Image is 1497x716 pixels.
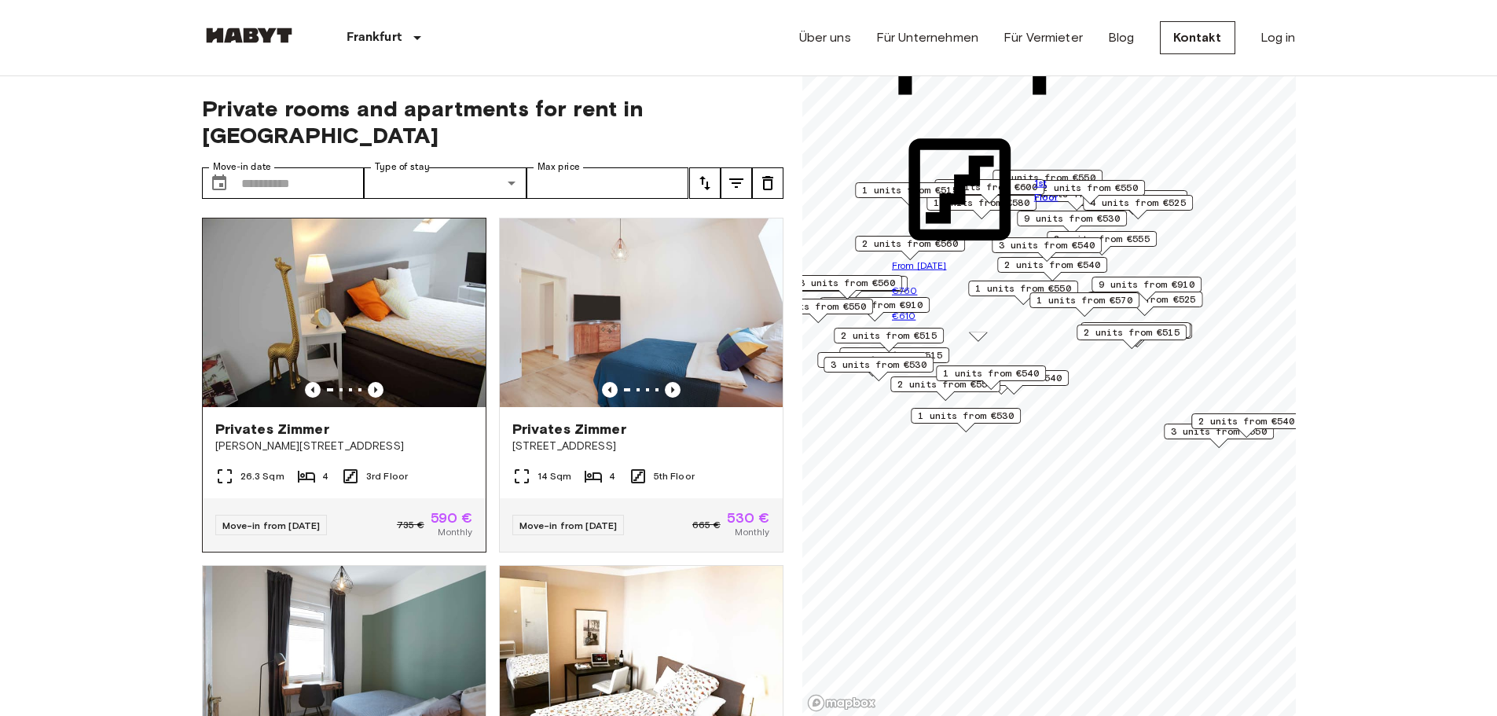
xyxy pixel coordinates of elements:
[936,365,1046,390] div: Map marker
[368,382,383,398] button: Previous image
[721,167,752,199] button: tune
[215,439,473,454] span: [PERSON_NAME][STREET_ADDRESS]
[512,420,626,439] span: Privates Zimmer
[855,182,965,207] div: Map marker
[824,357,934,381] div: Map marker
[1164,424,1274,448] div: Map marker
[499,218,783,553] a: Marketing picture of unit DE-04-029-002-04HFPrevious imagePrevious imagePrivates Zimmer[STREET_AD...
[891,259,946,271] span: From [DATE]
[841,329,937,343] span: 2 units from €515
[727,511,770,525] span: 530 €
[1160,21,1235,54] a: Kontakt
[824,353,920,367] span: 3 units from €525
[202,218,486,553] a: Marketing picture of unit DE-04-007-001-04HFPrevious imagePrevious imagePrivates Zimmer[PERSON_NA...
[959,370,1069,395] div: Map marker
[770,299,866,314] span: 1 units from €550
[999,238,1095,252] span: 3 units from €540
[943,366,1039,380] span: 1 units from €540
[735,525,769,539] span: Monthly
[654,469,695,483] span: 5th Floor
[807,694,876,712] a: Mapbox logo
[1092,277,1202,301] div: Map marker
[1047,231,1157,255] div: Map marker
[1024,211,1120,226] span: 9 units from €530
[203,218,486,407] img: Marketing picture of unit DE-04-007-001-04HF
[1088,323,1183,337] span: 2 units from €510
[213,160,271,174] label: Move-in date
[1004,258,1100,272] span: 2 units from €540
[876,28,978,47] a: Für Unternehmen
[966,371,1062,385] span: 1 units from €540
[997,257,1107,281] div: Map marker
[1000,171,1095,185] span: 2 units from €550
[1077,190,1187,215] div: Map marker
[855,236,965,260] div: Map marker
[1084,191,1180,205] span: 2 units from €550
[692,518,721,532] span: 665 €
[431,511,473,525] span: 590 €
[240,469,284,483] span: 26.3 Sqm
[1099,277,1194,292] span: 9 units from €910
[1017,211,1127,235] div: Map marker
[1037,293,1132,307] span: 1 units from €570
[862,183,958,197] span: 1 units from €515
[519,520,618,531] span: Move-in from [DATE]
[500,218,783,407] img: Marketing picture of unit DE-04-029-002-04HF
[1090,196,1186,210] span: 4 units from €525
[665,382,681,398] button: Previous image
[397,518,424,532] span: 735 €
[1033,176,1065,204] span: 1st Floor
[375,160,430,174] label: Type of stay
[1198,414,1294,428] span: 2 units from €540
[1087,292,1202,316] div: Map marker
[1108,28,1135,47] a: Blog
[322,469,328,483] span: 4
[975,281,1071,296] span: 1 units from €550
[689,167,721,199] button: tune
[792,275,902,299] div: Map marker
[834,328,944,352] div: Map marker
[799,276,895,290] span: 3 units from €560
[891,308,1064,324] p: €610
[1077,325,1187,349] div: Map marker
[202,28,296,43] img: Habyt
[538,160,580,174] label: Max price
[799,28,851,47] a: Über uns
[911,408,1021,432] div: Map marker
[305,382,321,398] button: Previous image
[862,237,958,251] span: 2 units from €560
[1083,195,1193,219] div: Map marker
[222,520,321,531] span: Move-in from [DATE]
[820,297,930,321] div: Map marker
[1004,28,1083,47] a: Für Vermieter
[215,420,329,439] span: Privates Zimmer
[366,469,408,483] span: 3rd Floor
[1084,325,1180,340] span: 2 units from €515
[438,525,472,539] span: Monthly
[202,95,783,149] span: Private rooms and apartments for rent in [GEOGRAPHIC_DATA]
[1029,292,1139,317] div: Map marker
[1042,181,1138,195] span: 2 units from €550
[1081,322,1191,347] div: Map marker
[602,382,618,398] button: Previous image
[512,439,770,454] span: [STREET_ADDRESS]
[846,348,942,362] span: 3 units from €515
[827,298,923,312] span: 4 units from €910
[347,28,402,47] p: Frankfurt
[992,170,1103,194] div: Map marker
[890,376,1000,401] div: Map marker
[1191,413,1301,438] div: Map marker
[1054,232,1150,246] span: 2 units from €555
[897,377,993,391] span: 2 units from €550
[763,299,873,323] div: Map marker
[918,409,1014,423] span: 1 units from €530
[1035,180,1145,204] div: Map marker
[609,469,615,483] span: 4
[1260,28,1296,47] a: Log in
[1171,424,1267,439] span: 3 units from €550
[831,358,926,372] span: 3 units from €530
[891,283,1064,299] p: €760
[752,167,783,199] button: tune
[817,352,927,376] div: Map marker
[992,237,1102,262] div: Map marker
